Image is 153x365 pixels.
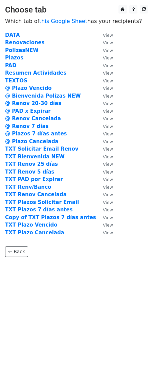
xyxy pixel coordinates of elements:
[96,62,113,69] a: View
[103,78,113,83] small: View
[103,48,113,53] small: View
[5,138,59,145] a: @ Plazo Cancelada
[103,86,113,91] small: View
[5,18,148,25] p: Which tab of has your recipients?
[5,47,39,53] a: PolizasNEW
[5,62,17,69] a: PAD
[5,207,73,213] a: TXT Plazos 7 días antes
[96,191,113,198] a: View
[103,33,113,38] small: View
[96,100,113,106] a: View
[5,214,96,220] a: Copy of TXT Plazos 7 días antes
[96,78,113,84] a: View
[96,115,113,122] a: View
[96,199,113,205] a: View
[103,63,113,68] small: View
[5,32,20,38] a: DATA
[96,108,113,114] a: View
[5,199,79,205] a: TXT Plazos Solicitar Email
[5,230,64,236] a: TXT Plazo Cancelada
[96,214,113,220] a: View
[5,115,61,122] a: @ Renov Cancelada
[103,124,113,129] small: View
[5,184,51,190] a: TXT Renv/Banco
[103,215,113,220] small: View
[96,123,113,129] a: View
[5,161,58,167] a: TXT Renov 25 días
[103,131,113,136] small: View
[5,146,79,152] strong: TXT Solicitar Email Renov
[103,109,113,114] small: View
[96,169,113,175] a: View
[96,93,113,99] a: View
[103,170,113,175] small: View
[5,191,67,198] a: TXT Renov Cancelada
[5,70,66,76] a: Resumen Actividades
[5,40,45,46] a: Renovaciones
[5,169,54,175] strong: TXT Renov 5 días
[96,32,113,38] a: View
[96,70,113,76] a: View
[5,246,28,257] a: ← Back
[5,100,61,106] a: @ Renov 20-30 días
[96,207,113,213] a: View
[96,184,113,190] a: View
[5,93,81,99] a: @ Bienvenida Polizas NEW
[96,131,113,137] a: View
[103,185,113,190] small: View
[96,154,113,160] a: View
[5,176,63,182] strong: TXT PAD por Expirar
[96,161,113,167] a: View
[5,5,148,15] h3: Choose tab
[39,18,87,24] a: this Google Sheet
[5,85,51,91] a: @ Plazo Vencido
[103,94,113,99] small: View
[5,78,27,84] a: TEXTOS
[103,200,113,205] small: View
[103,154,113,159] small: View
[5,55,23,61] strong: Plazos
[5,108,51,114] a: @ PAD x Expirar
[103,177,113,182] small: View
[96,222,113,228] a: View
[5,131,67,137] a: @ Plazos 7 días antes
[103,147,113,152] small: View
[103,162,113,167] small: View
[5,222,57,228] a: TXT Plazo Vencido
[103,71,113,76] small: View
[5,154,65,160] a: TXT Bienvenida NEW
[103,192,113,197] small: View
[96,47,113,53] a: View
[5,123,49,129] a: @ Renov 7 días
[103,207,113,212] small: View
[96,230,113,236] a: View
[103,230,113,235] small: View
[103,55,113,60] small: View
[103,116,113,121] small: View
[96,176,113,182] a: View
[103,101,113,106] small: View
